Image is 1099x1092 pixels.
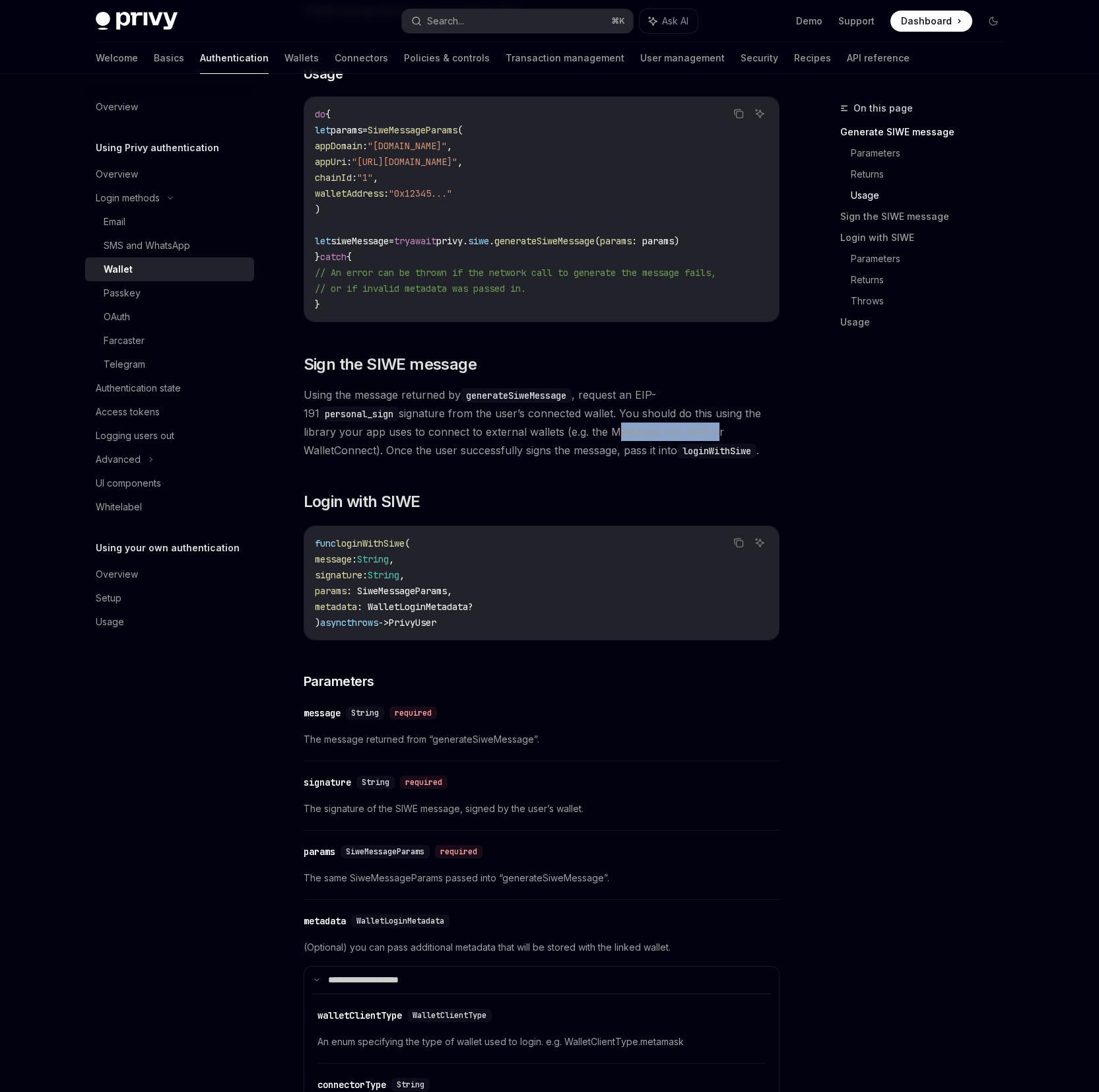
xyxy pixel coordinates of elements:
[96,614,124,630] div: Usage
[368,569,399,581] span: String
[447,140,452,152] span: ,
[304,870,780,886] span: The same SiweMessageParams passed into “generateSiweMessage”.
[397,1079,424,1090] span: String
[304,939,780,955] span: (Optional) you can pass additional metadata that will be stored with the linked wallet.
[851,269,1015,290] a: Returns
[362,140,368,152] span: :
[315,553,352,565] span: message
[104,238,190,254] div: SMS and WhatsApp
[357,172,373,184] span: "1"
[325,108,331,120] span: {
[901,15,952,28] span: Dashboard
[347,585,452,597] span: : SiweMessageParams,
[85,329,254,353] a: Farcaster
[851,248,1015,269] a: Parameters
[320,617,347,629] span: async
[489,235,494,247] span: .
[315,156,347,168] span: appUri
[389,188,452,199] span: "0x12345..."
[96,166,138,182] div: Overview
[85,471,254,495] a: UI components
[284,42,319,74] a: Wallets
[331,124,362,136] span: params
[890,11,972,32] a: Dashboard
[85,210,254,234] a: Email
[315,537,336,549] span: func
[200,42,269,74] a: Authentication
[838,15,875,28] a: Support
[362,777,389,788] span: String
[351,708,379,718] span: String
[851,143,1015,164] a: Parameters
[96,140,219,156] h5: Using Privy authentication
[404,42,490,74] a: Policies & controls
[96,99,138,115] div: Overview
[357,553,389,565] span: String
[356,916,444,926] span: WalletLoginMetadata
[304,491,420,512] span: Login with SIWE
[794,42,831,74] a: Recipes
[347,617,378,629] span: throws
[85,424,254,448] a: Logging users out
[315,585,347,597] span: params
[435,845,483,858] div: required
[315,569,362,581] span: signature
[468,601,473,613] span: ?
[853,100,913,116] span: On this page
[315,267,716,279] span: // An error can be thrown if the network call to generate the message fails,
[304,776,351,789] div: signature
[335,42,388,74] a: Connectors
[85,281,254,305] a: Passkey
[85,234,254,257] a: SMS and WhatsApp
[315,172,352,184] span: chainId
[85,610,254,634] a: Usage
[96,404,160,420] div: Access tokens
[851,185,1015,206] a: Usage
[96,452,141,467] div: Advanced
[730,105,747,122] button: Copy the contents from the code block
[400,776,448,789] div: required
[347,156,352,168] span: :
[154,42,184,74] a: Basics
[85,400,254,424] a: Access tokens
[304,386,780,460] span: Using the message returned by , request an EIP-191 signature from the user’s connected wallet. Yo...
[96,499,142,515] div: Whitelabel
[317,1034,766,1050] span: An enum specifying the type of wallet used to login. e.g. WalletClientType.metamask
[96,428,174,444] div: Logging users out
[378,617,389,629] span: ->
[315,617,320,629] span: )
[751,534,768,551] button: Ask AI
[851,164,1015,185] a: Returns
[85,95,254,119] a: Overview
[317,1078,386,1091] div: connectorType
[96,540,240,556] h5: Using your own authentication
[468,235,489,247] span: siwe
[104,214,125,230] div: Email
[85,563,254,586] a: Overview
[85,586,254,610] a: Setup
[741,42,778,74] a: Security
[373,172,378,184] span: ,
[840,206,1015,227] a: Sign the SIWE message
[104,261,133,277] div: Wallet
[331,235,389,247] span: siweMessage
[461,388,572,403] code: generateSiweMessage
[640,9,698,33] button: Ask AI
[304,732,780,747] span: The message returned from “generateSiweMessage”.
[315,203,320,215] span: )
[840,312,1015,333] a: Usage
[405,537,410,549] span: (
[304,706,341,720] div: message
[85,305,254,329] a: OAuth
[315,124,331,136] span: let
[389,553,394,565] span: ,
[730,534,747,551] button: Copy the contents from the code block
[315,251,320,263] span: }
[383,188,389,199] span: :
[847,42,910,74] a: API reference
[85,162,254,186] a: Overview
[85,353,254,376] a: Telegram
[315,188,383,199] span: walletAddress
[751,105,768,122] button: Ask AI
[413,1010,486,1021] span: WalletClientType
